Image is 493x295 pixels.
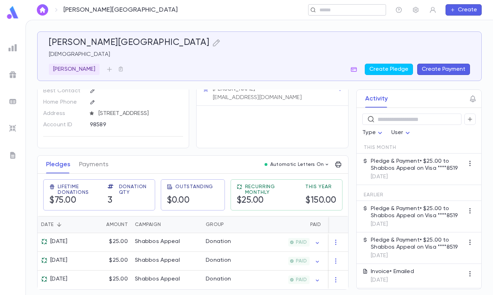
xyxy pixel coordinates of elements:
[58,184,99,195] span: Lifetime Donations
[41,257,68,264] div: [DATE]
[365,90,388,108] button: Activity
[8,97,17,106] img: batches_grey.339ca447c9d9533ef1741baa751efc33.svg
[95,219,106,230] button: Sort
[293,277,310,283] span: PAID
[85,271,131,289] div: $25.00
[43,85,84,97] p: Best Contact
[305,195,336,206] h5: $150.00
[371,173,464,180] p: [DATE]
[417,64,470,75] button: Create Payment
[255,216,324,233] div: Paid
[49,37,209,48] h5: [PERSON_NAME][GEOGRAPHIC_DATA]
[119,184,149,195] span: Donation Qty
[43,97,84,108] p: Home Phone
[371,277,414,284] p: [DATE]
[6,6,20,19] img: logo
[85,252,131,271] div: $25.00
[85,216,131,233] div: Amount
[135,216,161,233] div: Campaign
[41,238,68,245] div: [DATE]
[8,70,17,79] img: campaigns_grey.99e729a5f7ee94e3726e6486bddda8f1.svg
[46,156,70,173] button: Pledges
[364,192,384,198] span: Earlier
[371,252,464,259] p: [DATE]
[237,195,264,206] h5: $25.00
[206,216,224,233] div: Group
[446,4,482,16] button: Create
[43,119,84,131] p: Account ID
[8,124,17,133] img: imports_grey.530a8a0e642e233f2baf0ef88e8c9fcb.svg
[391,126,412,140] div: User
[135,257,180,264] div: Shabbos Appeal
[49,64,100,75] div: [PERSON_NAME]
[135,276,180,283] div: Shabbos Appeal
[135,238,180,245] div: Shabbos Appeal
[365,64,413,75] button: Create Pledge
[305,184,332,190] span: This Year
[8,44,17,52] img: reports_grey.c525e4749d1bce6a11f5fe2a8de1b229.svg
[96,110,184,117] span: [STREET_ADDRESS]
[324,216,378,233] div: Outstanding
[362,130,376,135] span: Type
[8,151,17,160] img: letters_grey.7941b92b52307dd3b8a917253454ce1c.svg
[43,108,84,119] p: Address
[206,276,231,283] div: Donation
[293,258,310,264] span: PAID
[371,237,464,251] p: Pledge & Payment • $25.00 to Shabbos Appeal on Visa ****8519
[206,238,231,245] div: Donation
[131,216,202,233] div: Campaign
[85,233,131,252] div: $25.00
[49,51,470,58] p: [DEMOGRAPHIC_DATA]
[245,184,297,195] span: Recurring Monthly
[161,219,172,230] button: Sort
[79,156,108,173] button: Payments
[63,6,178,14] p: [PERSON_NAME][GEOGRAPHIC_DATA]
[41,276,68,283] div: [DATE]
[262,160,333,169] button: Automatic Letters On
[362,126,384,140] div: Type
[53,219,65,230] button: Sort
[371,158,464,172] p: Pledge & Payment • $25.00 to Shabbos Appeal on Visa ****8519
[224,219,235,230] button: Sort
[371,268,414,275] p: Invoice • Emailed
[106,216,128,233] div: Amount
[41,216,53,233] div: Date
[213,94,301,101] p: [EMAIL_ADDRESS][DOMAIN_NAME]
[299,219,310,230] button: Sort
[328,219,339,230] button: Sort
[175,184,213,190] span: Outstanding
[371,205,464,219] p: Pledge & Payment • $25.00 to Shabbos Appeal on Visa ****8519
[364,145,396,150] span: This Month
[371,221,464,228] p: [DATE]
[38,216,85,233] div: Date
[90,119,164,130] div: 98589
[38,7,47,13] img: home_white.a664292cf8c1dea59945f0da9f25487c.svg
[206,257,231,264] div: Donation
[202,216,255,233] div: Group
[270,162,324,167] p: Automatic Letters On
[108,195,113,206] h5: 3
[391,130,403,135] span: User
[167,195,190,206] h5: $0.00
[310,216,321,233] div: Paid
[53,66,95,73] p: [PERSON_NAME]
[49,195,76,206] h5: $75.00
[293,239,310,245] span: PAID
